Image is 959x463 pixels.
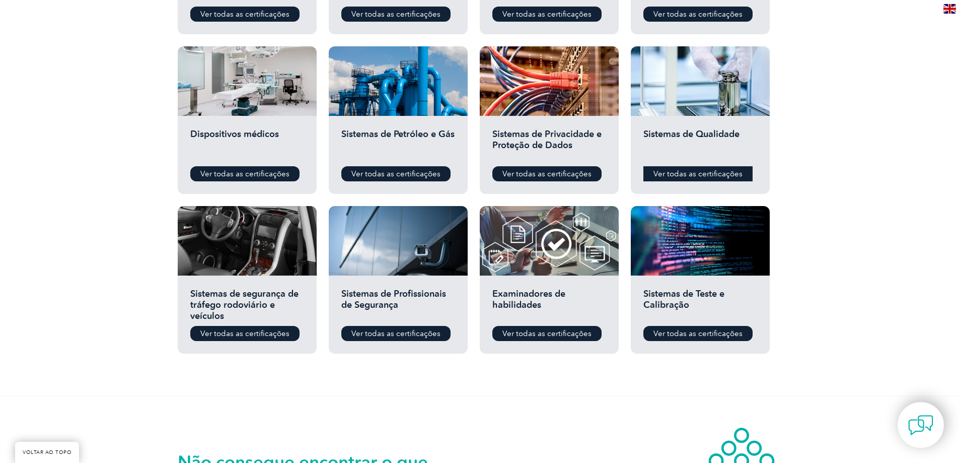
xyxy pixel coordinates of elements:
[341,288,446,310] font: Sistemas de Profissionais de Segurança
[492,326,602,341] a: Ver todas as certificações
[643,288,724,310] font: Sistemas de Teste e Calibração
[643,7,753,22] a: Ver todas as certificações
[908,413,933,438] img: contact-chat.png
[502,169,592,178] font: Ver todas as certificações
[341,7,451,22] a: Ver todas as certificações
[200,169,289,178] font: Ver todas as certificações
[351,10,440,19] font: Ver todas as certificações
[190,288,299,321] font: Sistemas de segurança de tráfego rodoviário e veículos
[643,128,740,140] font: Sistemas de Qualidade
[351,329,440,338] font: Ver todas as certificações
[190,326,300,341] a: Ver todas as certificações
[653,169,743,178] font: Ver todas as certificações
[341,326,451,341] a: Ver todas as certificações
[653,10,743,19] font: Ver todas as certificações
[190,128,279,140] font: Dispositivos médicos
[643,326,753,341] a: Ver todas as certificações
[200,329,289,338] font: Ver todas as certificações
[341,166,451,181] a: Ver todas as certificações
[200,10,289,19] font: Ver todas as certificações
[492,166,602,181] a: Ver todas as certificações
[492,288,565,310] font: Examinadores de habilidades
[653,329,743,338] font: Ver todas as certificações
[351,169,440,178] font: Ver todas as certificações
[643,166,753,181] a: Ver todas as certificações
[502,329,592,338] font: Ver todas as certificações
[190,7,300,22] a: Ver todas as certificações
[492,128,602,151] font: Sistemas de Privacidade e Proteção de Dados
[190,166,300,181] a: Ver todas as certificações
[492,7,602,22] a: Ver todas as certificações
[341,128,455,140] font: Sistemas de Petróleo e Gás
[502,10,592,19] font: Ver todas as certificações
[23,449,71,455] font: VOLTAR AO TOPO
[15,442,79,463] a: VOLTAR AO TOPO
[943,4,956,14] img: en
